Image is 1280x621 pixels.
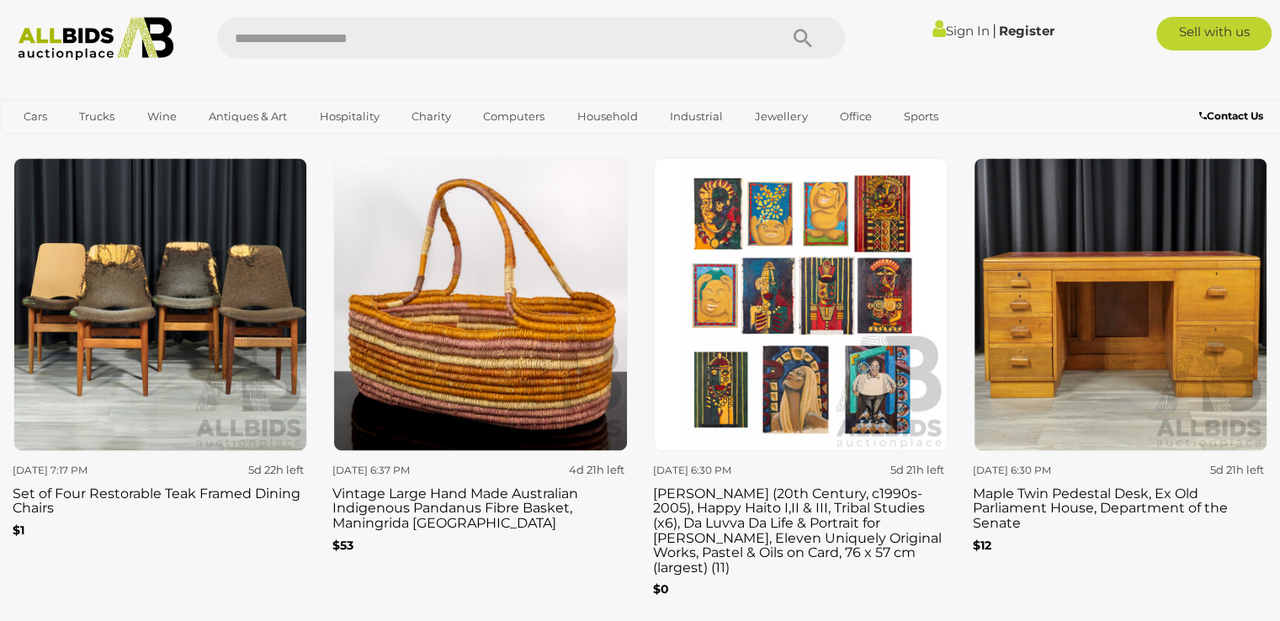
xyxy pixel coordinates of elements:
[744,103,818,130] a: Jewellery
[13,481,307,515] h3: Set of Four Restorable Teak Framed Dining Chairs
[136,103,188,130] a: Wine
[332,460,474,479] div: [DATE] 6:37 PM
[566,103,649,130] a: Household
[472,103,555,130] a: Computers
[248,462,304,475] strong: 5d 22h left
[653,460,794,479] div: [DATE] 6:30 PM
[13,522,24,537] b: $1
[309,103,390,130] a: Hospitality
[1210,462,1264,475] strong: 5d 21h left
[893,103,949,130] a: Sports
[973,537,991,552] b: $12
[890,462,944,475] strong: 5d 21h left
[198,103,298,130] a: Antiques & Art
[653,157,948,616] a: [DATE] 6:30 PM 5d 21h left [PERSON_NAME] (20th Century, c1990s-2005), Happy Haito I,II & III, Tri...
[973,481,1267,530] h3: Maple Twin Pedestal Desk, Ex Old Parliament House, Department of the Senate
[332,537,353,552] b: $53
[991,21,996,40] span: |
[1199,107,1267,125] a: Contact Us
[13,157,307,616] a: [DATE] 7:17 PM 5d 22h left Set of Four Restorable Teak Framed Dining Chairs $1
[761,17,845,59] button: Search
[401,103,462,130] a: Charity
[13,460,154,479] div: [DATE] 7:17 PM
[68,103,125,130] a: Trucks
[654,157,948,451] img: Francois (20th Century, c1990s-2005), Happy Haito I,II & III, Tribal Studies (x6), Da Luvva Da Li...
[932,23,989,39] a: Sign In
[998,23,1054,39] a: Register
[973,460,1114,479] div: [DATE] 6:30 PM
[332,481,627,530] h3: Vintage Large Hand Made Australian Indigenous Pandanus Fibre Basket, Maningrida [GEOGRAPHIC_DATA]
[332,157,627,616] a: [DATE] 6:37 PM 4d 21h left Vintage Large Hand Made Australian Indigenous Pandanus Fibre Basket, M...
[568,462,624,475] strong: 4d 21h left
[973,157,1267,616] a: [DATE] 6:30 PM 5d 21h left Maple Twin Pedestal Desk, Ex Old Parliament House, Department of the S...
[659,103,734,130] a: Industrial
[9,17,183,61] img: Allbids.com.au
[13,130,154,158] a: [GEOGRAPHIC_DATA]
[333,157,627,451] img: Vintage Large Hand Made Australian Indigenous Pandanus Fibre Basket, Maningrida Northern Territory
[829,103,883,130] a: Office
[653,581,669,596] b: $0
[653,481,948,575] h3: [PERSON_NAME] (20th Century, c1990s-2005), Happy Haito I,II & III, Tribal Studies (x6), Da Luvva ...
[1199,109,1263,122] b: Contact Us
[974,157,1267,451] img: Maple Twin Pedestal Desk, Ex Old Parliament House, Department of the Senate
[1156,17,1272,50] a: Sell with us
[13,157,307,451] img: Set of Four Restorable Teak Framed Dining Chairs
[13,103,58,130] a: Cars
